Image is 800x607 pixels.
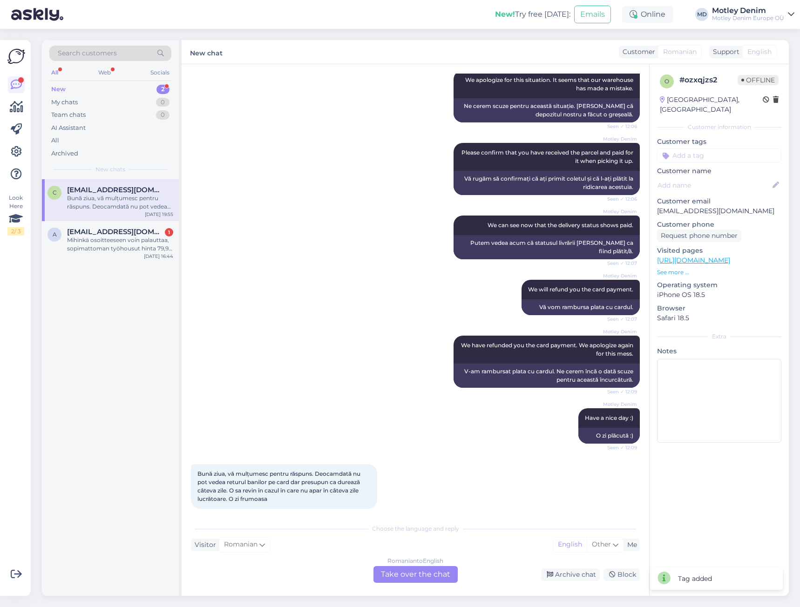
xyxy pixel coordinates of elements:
[602,328,637,335] span: Motley Denim
[624,540,637,550] div: Me
[51,149,78,158] div: Archived
[709,47,739,57] div: Support
[67,236,173,253] div: Mihinkä osoitteeseen voin palauttaa, sopimattoman työhousut hinta 79,95 Euroa
[191,525,640,533] div: Choose the language and reply
[51,110,86,120] div: Team chats
[51,123,86,133] div: AI Assistant
[657,196,781,206] p: Customer email
[657,280,781,290] p: Operating system
[541,568,600,581] div: Archive chat
[578,428,640,444] div: O zi plăcută :)
[156,110,169,120] div: 0
[657,313,781,323] p: Safari 18.5
[67,194,173,211] div: Bună ziua, vă mulțumesc pentru răspuns. Deocamdată nu pot vedea returul banilor pe card dar presu...
[7,47,25,65] img: Askly Logo
[454,235,640,259] div: Putem vedea acum că statusul livrării [PERSON_NAME] ca fiind plătit/ă.
[488,222,633,229] span: We can see now that the delivery status shows paid.
[663,47,697,57] span: Romanian
[454,171,640,195] div: Vă rugăm să confirmați că ați primit coletul și că l-ați plătit la ridicarea acestuia.
[461,149,635,164] span: Please confirm that you have received the parcel and paid for it when picking it up.
[657,229,741,242] div: Request phone number
[574,6,611,23] button: Emails
[224,540,258,550] span: Romanian
[373,566,458,583] div: Take over the chat
[51,85,66,94] div: New
[51,136,59,145] div: All
[619,47,655,57] div: Customer
[712,7,784,14] div: Motley Denim
[528,286,633,293] span: We will refund you the card payment.
[622,6,673,23] div: Online
[592,540,611,548] span: Other
[657,346,781,356] p: Notes
[67,228,164,236] span: anttilapentti@gmail.com
[602,316,637,323] span: Seen ✓ 12:07
[156,98,169,107] div: 0
[495,10,515,19] b: New!
[664,78,669,85] span: o
[747,47,772,57] span: English
[585,414,633,421] span: Have a nice day :)
[712,7,794,22] a: Motley DenimMotley Denim Europe OÜ
[660,95,763,115] div: [GEOGRAPHIC_DATA], [GEOGRAPHIC_DATA]
[522,299,640,315] div: Vă vom rambursa plata cu cardul.
[738,75,779,85] span: Offline
[602,196,637,202] span: Seen ✓ 12:06
[602,272,637,279] span: Motley Denim
[603,568,640,581] div: Block
[149,67,171,79] div: Socials
[190,46,223,58] label: New chat
[495,9,570,20] div: Try free [DATE]:
[53,189,57,196] span: c
[156,85,169,94] div: 2
[53,231,57,238] span: a
[657,166,781,176] p: Customer name
[658,180,771,190] input: Add name
[454,364,640,388] div: V-am rambursat plata cu cardul. Ne cerem încă o dată scuze pentru această încurcătură.
[657,290,781,300] p: iPhone OS 18.5
[461,342,635,357] span: We have refunded you the card payment. We apologize again for this mess.
[602,444,637,451] span: Seen ✓ 12:09
[602,208,637,215] span: Motley Denim
[465,76,635,92] span: We apologize for this situation. It seems that our warehouse has made a mistake.
[51,98,78,107] div: My chats
[657,303,781,313] p: Browser
[602,388,637,395] span: Seen ✓ 12:09
[165,228,173,236] div: 1
[602,401,637,408] span: Motley Denim
[657,148,781,162] input: Add a tag
[602,135,637,142] span: Motley Denim
[657,256,730,264] a: [URL][DOMAIN_NAME]
[387,557,443,565] div: Romanian to English
[602,260,637,267] span: Seen ✓ 12:07
[657,268,781,277] p: See more ...
[553,538,587,552] div: English
[657,206,781,216] p: [EMAIL_ADDRESS][DOMAIN_NAME]
[96,67,113,79] div: Web
[454,98,640,122] div: Ne cerem scuze pentru această situație. [PERSON_NAME] că depozitul nostru a făcut o greșeală.
[191,540,216,550] div: Visitor
[678,574,712,584] div: Tag added
[49,67,60,79] div: All
[7,227,24,236] div: 2 / 3
[679,74,738,86] div: # ozxqjzs2
[58,48,117,58] span: Search customers
[67,186,164,194] span: cochiorlucica@gmail.com
[657,220,781,229] p: Customer phone
[95,165,125,174] span: New chats
[712,14,784,22] div: Motley Denim Europe OÜ
[657,246,781,256] p: Visited pages
[7,194,24,236] div: Look Here
[657,137,781,147] p: Customer tags
[602,123,637,130] span: Seen ✓ 12:06
[657,123,781,131] div: Customer information
[145,211,173,218] div: [DATE] 19:55
[695,8,708,21] div: MD
[197,470,362,502] span: Bună ziua, vă mulțumesc pentru răspuns. Deocamdată nu pot vedea returul banilor pe card dar presu...
[144,253,173,260] div: [DATE] 16:44
[194,509,229,516] span: 19:55
[657,332,781,341] div: Extra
